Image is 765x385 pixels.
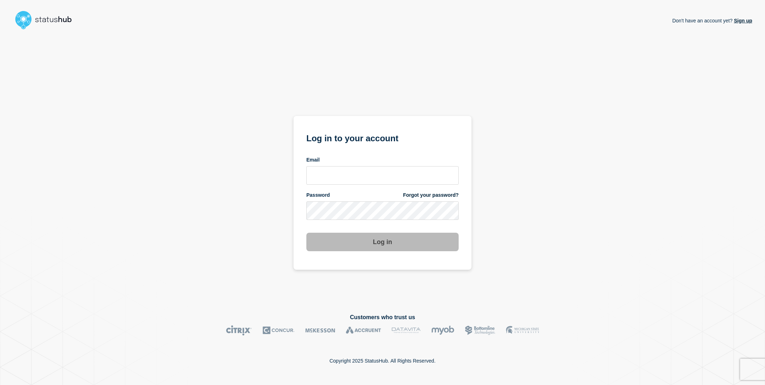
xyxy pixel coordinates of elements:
p: Don't have an account yet? [672,12,752,29]
span: Password [306,192,330,199]
img: StatusHub logo [13,9,80,31]
img: Citrix logo [226,325,252,336]
input: email input [306,166,459,185]
span: Email [306,157,320,163]
img: Bottomline logo [465,325,495,336]
img: Concur logo [263,325,295,336]
a: Sign up [733,18,752,23]
img: myob logo [431,325,454,336]
img: McKesson logo [305,325,335,336]
p: Copyright 2025 StatusHub. All Rights Reserved. [329,358,436,364]
input: password input [306,201,459,220]
h1: Log in to your account [306,131,459,144]
img: MSU logo [506,325,539,336]
img: DataVita logo [392,325,421,336]
button: Log in [306,233,459,251]
h2: Customers who trust us [13,314,752,321]
img: Accruent logo [346,325,381,336]
a: Forgot your password? [403,192,459,199]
